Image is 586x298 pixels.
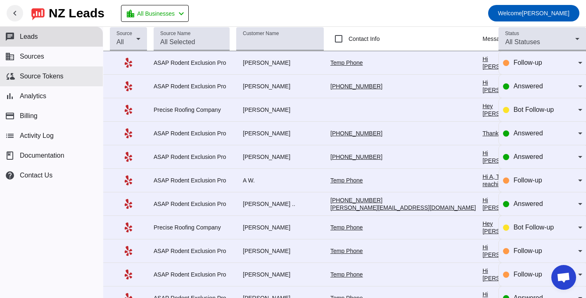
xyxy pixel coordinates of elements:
[330,204,476,211] a: [PERSON_NAME][EMAIL_ADDRESS][DOMAIN_NAME]
[330,224,363,231] a: Temp Phone
[20,132,54,140] span: Activity Log
[236,130,324,137] div: [PERSON_NAME]
[5,170,15,180] mat-icon: help
[154,130,230,137] div: ASAP Rodent Exclusion Pro
[123,175,133,185] mat-icon: Yelp
[123,246,133,256] mat-icon: Yelp
[123,152,133,162] mat-icon: Yelp
[330,154,382,160] a: [PHONE_NUMBER]
[123,128,133,138] mat-icon: Yelp
[236,224,324,231] div: [PERSON_NAME]
[330,177,363,184] a: Temp Phone
[236,153,324,161] div: [PERSON_NAME]
[513,106,554,113] span: Bot Follow-up
[154,59,230,66] div: ASAP Rodent Exclusion Pro
[513,59,542,66] span: Follow-up
[5,151,15,161] span: book
[123,81,133,91] mat-icon: Yelp
[482,55,534,167] div: Hi [PERSON_NAME], Thank you for reaching out to us [DATE]! What is a good number to reach you? We...
[236,59,324,66] div: [PERSON_NAME]
[121,5,189,22] button: All Businesses
[20,152,64,159] span: Documentation
[160,31,190,36] mat-label: Source Name
[551,265,576,290] div: Open chat
[20,53,44,60] span: Sources
[330,130,382,137] a: [PHONE_NUMBER]
[347,35,380,43] label: Contact Info
[31,6,45,20] img: logo
[482,220,534,279] div: Hey [PERSON_NAME], Are you still interested in getting an estimate? Is there a good number to rea...
[154,200,230,208] div: ASAP Rodent Exclusion Pro
[330,197,382,203] a: [PHONE_NUMBER]
[5,71,15,81] mat-icon: cloud_sync
[5,131,15,141] mat-icon: list
[5,91,15,101] mat-icon: bar_chart
[482,173,534,270] div: Hi A, Thank you for reaching out to us [DATE]! What is a good number to reach you? We will call y...
[482,27,541,51] th: Messages
[49,7,104,19] div: NZ Leads
[488,5,579,21] button: Welcome[PERSON_NAME]
[123,270,133,279] mat-icon: Yelp
[123,105,133,115] mat-icon: Yelp
[176,9,186,19] mat-icon: chevron_left
[123,199,133,209] mat-icon: Yelp
[513,130,543,137] span: Answered
[482,79,534,175] div: Hi [PERSON_NAME]! I'd like to schedule a consultation to chat about your request. Consultation Ty...
[513,83,543,90] span: Answered
[330,59,363,66] a: Temp Phone
[160,37,223,47] input: All Selected
[20,112,38,120] span: Billing
[154,83,230,90] div: ASAP Rodent Exclusion Pro
[5,111,15,121] mat-icon: payment
[154,106,230,114] div: Precise Roofing Company
[126,9,135,19] mat-icon: location_city
[498,10,522,17] span: Welcome
[482,196,534,256] div: Hi [PERSON_NAME], Thank you for providing your information! We'll get back to you as soon as poss...
[5,52,15,61] mat-icon: business
[20,92,46,100] span: Analytics
[236,200,324,208] div: [PERSON_NAME] ..
[513,200,543,207] span: Answered
[330,83,382,90] a: [PHONE_NUMBER]
[482,149,534,179] div: Hi [PERSON_NAME], Are you still in need of assistance?
[137,8,175,19] span: All Businesses
[10,8,20,18] mat-icon: chevron_left
[116,38,124,45] span: All
[243,31,279,36] mat-label: Customer Name
[513,271,542,278] span: Follow-up
[236,106,324,114] div: [PERSON_NAME]
[513,224,554,231] span: Bot Follow-up
[513,247,542,254] span: Follow-up
[505,31,519,36] mat-label: Status
[505,38,540,45] span: All Statuses
[236,247,324,255] div: [PERSON_NAME]
[5,32,15,42] mat-icon: chat
[154,247,230,255] div: ASAP Rodent Exclusion Pro
[154,153,230,161] div: ASAP Rodent Exclusion Pro
[154,224,230,231] div: Precise Roofing Company
[498,7,569,19] span: [PERSON_NAME]
[236,177,324,184] div: A W.
[236,271,324,278] div: [PERSON_NAME]
[236,83,324,90] div: [PERSON_NAME]
[123,58,133,68] mat-icon: Yelp
[482,102,534,162] div: Hey [PERSON_NAME], Are you still interested in getting an estimate? Is there a good number to rea...
[154,177,230,184] div: ASAP Rodent Exclusion Pro
[154,271,230,278] div: ASAP Rodent Exclusion Pro
[330,271,363,278] a: Temp Phone
[513,177,542,184] span: Follow-up
[330,248,363,254] a: Temp Phone
[116,31,132,36] mat-label: Source
[123,222,133,232] mat-icon: Yelp
[20,33,38,40] span: Leads
[20,172,52,179] span: Contact Us
[513,153,543,160] span: Answered
[20,73,64,80] span: Source Tokens
[482,130,534,137] div: Thank you.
